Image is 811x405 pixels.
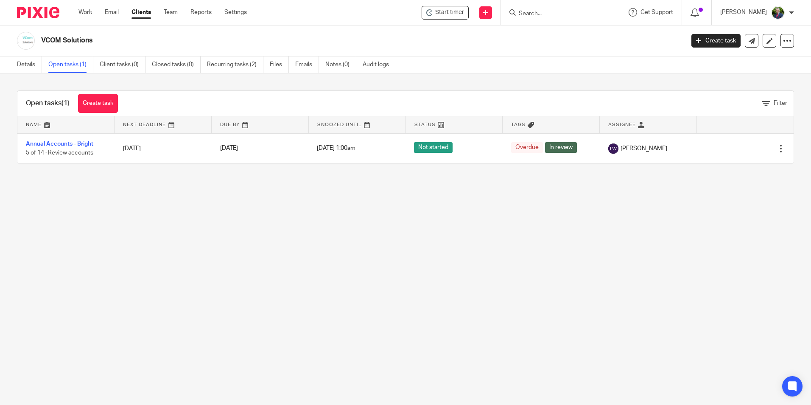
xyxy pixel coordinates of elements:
span: [PERSON_NAME] [621,144,667,153]
a: Files [270,56,289,73]
img: logo.png [17,32,35,50]
span: Not started [414,142,453,153]
a: Reports [190,8,212,17]
span: Status [414,122,436,127]
a: Annual Accounts - Bright [26,141,93,147]
a: Open tasks (1) [48,56,93,73]
span: Get Support [640,9,673,15]
span: [DATE] [220,146,238,152]
div: VCOM Solutions [422,6,469,20]
a: Audit logs [363,56,395,73]
img: Pixie [17,7,59,18]
input: Search [518,10,594,18]
span: 5 of 14 · Review accounts [26,150,93,156]
a: Client tasks (0) [100,56,145,73]
a: Team [164,8,178,17]
a: Recurring tasks (2) [207,56,263,73]
td: [DATE] [115,133,212,163]
span: Snoozed Until [317,122,362,127]
h2: VCOM Solutions [41,36,551,45]
a: Create task [78,94,118,113]
p: [PERSON_NAME] [720,8,767,17]
span: Filter [774,100,787,106]
a: Closed tasks (0) [152,56,201,73]
span: Tags [511,122,526,127]
span: [DATE] 1:00am [317,146,355,152]
a: Settings [224,8,247,17]
span: Start timer [435,8,464,17]
span: In review [545,142,577,153]
a: Emails [295,56,319,73]
span: Overdue [511,142,543,153]
a: Work [78,8,92,17]
span: (1) [62,100,70,107]
a: Email [105,8,119,17]
img: svg%3E [608,143,618,154]
h1: Open tasks [26,99,70,108]
img: download.png [771,6,785,20]
a: Notes (0) [325,56,356,73]
a: Create task [691,34,741,48]
a: Clients [131,8,151,17]
a: Details [17,56,42,73]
